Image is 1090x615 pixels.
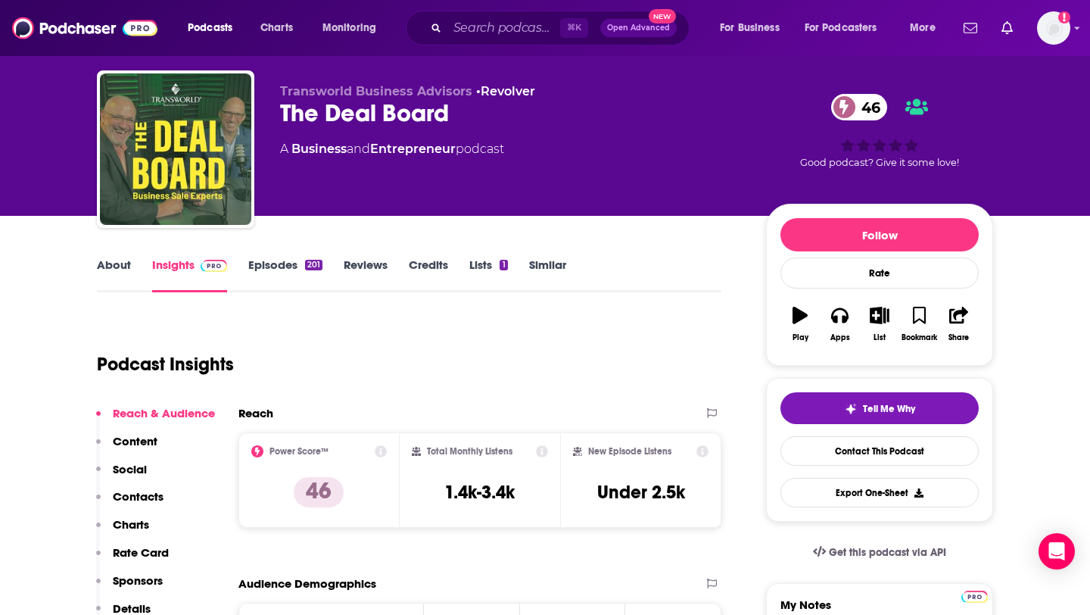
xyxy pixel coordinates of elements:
h2: Power Score™ [269,446,329,457]
span: and [347,142,370,156]
span: Monitoring [322,17,376,39]
div: Rate [780,258,979,289]
a: Entrepreneur [370,142,456,156]
button: Share [939,297,979,351]
button: Export One-Sheet [780,478,979,507]
span: Podcasts [188,17,232,39]
img: Podchaser - Follow, Share and Rate Podcasts [12,14,157,42]
span: Charts [260,17,293,39]
h3: 1.4k-3.4k [444,481,515,504]
p: Social [113,462,147,476]
h3: Under 2.5k [597,481,685,504]
button: Apps [820,297,859,351]
span: Good podcast? Give it some love! [800,157,959,168]
a: Lists1 [469,258,507,292]
button: tell me why sparkleTell Me Why [780,392,979,424]
a: Charts [251,16,302,40]
span: Tell Me Why [863,403,915,415]
p: 46 [294,477,344,507]
p: Rate Card [113,545,169,560]
span: For Business [720,17,780,39]
div: 1 [500,260,507,270]
span: For Podcasters [805,17,877,39]
span: ⌘ K [560,18,588,38]
button: Play [780,297,820,351]
button: Reach & Audience [96,406,215,434]
button: List [860,297,899,351]
div: Play [793,333,808,342]
button: Open AdvancedNew [600,19,677,37]
button: Rate Card [96,545,169,573]
img: Podchaser Pro [961,591,988,603]
a: 46 [831,94,888,120]
div: 46Good podcast? Give it some love! [766,84,993,178]
a: Credits [409,258,448,292]
span: Open Advanced [607,24,670,32]
img: The Deal Board [100,73,251,225]
button: Content [96,434,157,462]
span: More [910,17,936,39]
h1: Podcast Insights [97,353,234,376]
button: open menu [795,16,899,40]
a: Reviews [344,258,388,292]
button: open menu [312,16,396,40]
p: Charts [113,517,149,532]
button: Sponsors [96,573,163,601]
button: open menu [177,16,252,40]
h2: Audience Demographics [238,576,376,591]
button: Social [96,462,147,490]
div: List [874,333,886,342]
span: Get this podcast via API [829,546,946,559]
img: User Profile [1037,11,1070,45]
a: Similar [529,258,566,292]
span: 46 [846,94,888,120]
a: Revolver [481,84,535,98]
div: Share [948,333,969,342]
button: open menu [899,16,955,40]
h2: Total Monthly Listens [427,446,512,457]
div: Bookmark [902,333,937,342]
div: 201 [305,260,322,270]
h2: Reach [238,406,273,420]
a: InsightsPodchaser Pro [152,258,227,292]
h2: New Episode Listens [588,446,671,457]
a: Contact This Podcast [780,436,979,466]
button: Show profile menu [1037,11,1070,45]
a: Episodes201 [248,258,322,292]
a: Pro website [961,588,988,603]
span: Logged in as notablypr2 [1037,11,1070,45]
svg: Add a profile image [1058,11,1070,23]
a: Business [291,142,347,156]
img: Podchaser Pro [201,260,227,272]
p: Contacts [113,489,163,504]
p: Content [113,434,157,448]
button: Charts [96,517,149,545]
span: Transworld Business Advisors [280,84,472,98]
div: A podcast [280,140,504,158]
button: Bookmark [899,297,939,351]
button: open menu [709,16,799,40]
span: • [476,84,535,98]
div: Search podcasts, credits, & more... [420,11,704,45]
p: Reach & Audience [113,406,215,420]
span: New [649,9,676,23]
a: About [97,258,131,292]
p: Sponsors [113,573,163,588]
div: Apps [830,333,850,342]
a: Show notifications dropdown [995,15,1019,41]
a: Show notifications dropdown [958,15,983,41]
input: Search podcasts, credits, & more... [447,16,560,40]
img: tell me why sparkle [845,403,857,415]
div: Open Intercom Messenger [1039,533,1075,570]
button: Follow [780,218,979,251]
button: Contacts [96,489,163,517]
a: Get this podcast via API [801,534,958,571]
